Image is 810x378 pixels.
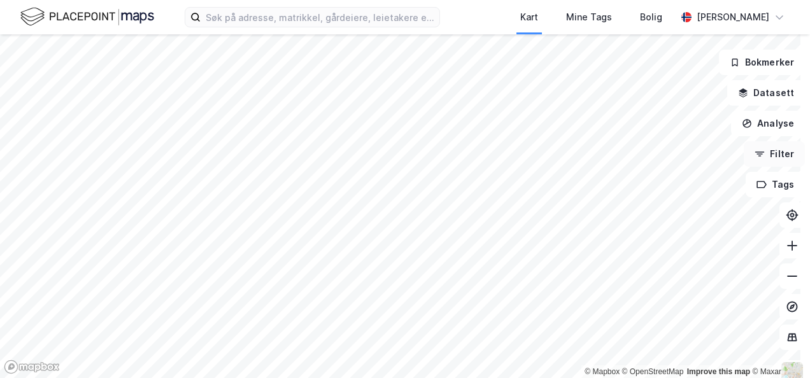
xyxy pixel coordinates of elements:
[744,141,805,167] button: Filter
[687,367,750,376] a: Improve this map
[727,80,805,106] button: Datasett
[731,111,805,136] button: Analyse
[746,317,810,378] div: Kontrollprogram for chat
[520,10,538,25] div: Kart
[20,6,154,28] img: logo.f888ab2527a4732fd821a326f86c7f29.svg
[4,360,60,374] a: Mapbox homepage
[640,10,662,25] div: Bolig
[585,367,620,376] a: Mapbox
[697,10,769,25] div: [PERSON_NAME]
[201,8,439,27] input: Søk på adresse, matrikkel, gårdeiere, leietakere eller personer
[566,10,612,25] div: Mine Tags
[746,172,805,197] button: Tags
[746,317,810,378] iframe: Chat Widget
[622,367,684,376] a: OpenStreetMap
[719,50,805,75] button: Bokmerker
